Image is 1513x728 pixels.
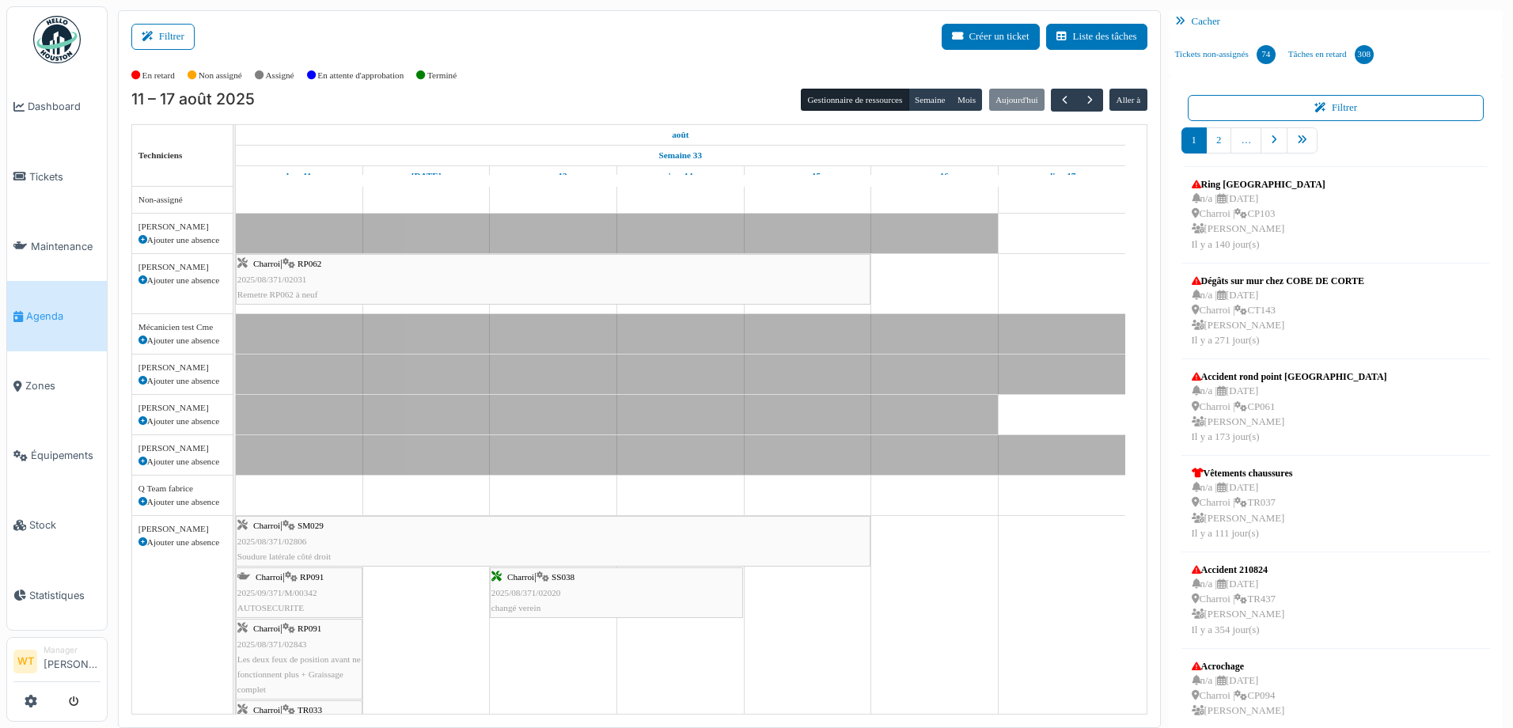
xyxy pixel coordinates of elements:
[138,442,226,455] div: [PERSON_NAME]
[138,150,183,160] span: Techniciens
[28,99,100,114] span: Dashboard
[266,69,294,82] label: Assigné
[142,69,175,82] label: En retard
[1188,366,1391,449] a: Accident rond point [GEOGRAPHIC_DATA] n/a |[DATE] Charroi |CP061 [PERSON_NAME]Il y a 173 jour(s)
[138,361,226,374] div: [PERSON_NAME]
[237,603,304,612] span: AUTOSECURITE
[237,290,318,299] span: Remetre RP062 à neuf
[298,705,322,715] span: TR033
[131,24,195,50] button: Filtrer
[237,275,307,284] span: 2025/08/371/02031
[1206,127,1231,154] a: 2
[253,624,280,633] span: Charroi
[237,570,361,616] div: |
[138,536,226,549] div: Ajouter une absence
[138,415,226,428] div: Ajouter une absence
[237,518,869,564] div: |
[33,16,81,63] img: Badge_color-CXgf-gQk.svg
[44,644,100,678] li: [PERSON_NAME]
[1169,10,1504,33] div: Cacher
[138,233,226,247] div: Ajouter une absence
[427,69,457,82] label: Terminé
[7,351,107,421] a: Zones
[138,482,226,495] div: Q Team fabrice
[1109,89,1147,111] button: Aller à
[13,650,37,673] li: WT
[138,274,226,287] div: Ajouter une absence
[664,166,697,186] a: 14 août 2025
[237,621,361,697] div: |
[942,24,1040,50] button: Créer un ticket
[237,588,317,597] span: 2025/09/371/M/00342
[237,654,361,694] span: Les deux feux de position avant ne fonctionnent plus + Graissage complet
[552,572,574,582] span: SS038
[916,166,953,186] a: 16 août 2025
[491,603,540,612] span: changé verein
[1257,45,1276,64] div: 74
[44,644,100,656] div: Manager
[298,624,321,633] span: RP091
[199,69,242,82] label: Non assigné
[138,495,226,509] div: Ajouter une absence
[1192,480,1293,541] div: n/a | [DATE] Charroi | TR037 [PERSON_NAME] Il y a 111 jour(s)
[138,220,226,233] div: [PERSON_NAME]
[491,570,741,616] div: |
[7,72,107,142] a: Dashboard
[1192,288,1364,349] div: n/a | [DATE] Charroi | CT143 [PERSON_NAME] Il y a 271 jour(s)
[1046,24,1147,50] button: Liste des tâches
[1181,127,1491,166] nav: pager
[31,239,100,254] span: Maintenance
[236,438,283,451] span: Vacances
[1192,659,1285,673] div: Acrochage
[237,537,307,546] span: 2025/08/371/02806
[1282,33,1380,76] a: Tâches en retard
[283,166,316,186] a: 11 août 2025
[138,193,226,207] div: Non-assigné
[26,309,100,324] span: Agenda
[253,521,280,530] span: Charroi
[536,166,571,186] a: 13 août 2025
[1192,177,1325,191] div: Ring [GEOGRAPHIC_DATA]
[1188,559,1289,642] a: Accident 210824 n/a |[DATE] Charroi |TR437 [PERSON_NAME]Il y a 354 jour(s)
[138,522,226,536] div: [PERSON_NAME]
[298,521,324,530] span: SM029
[1188,173,1329,256] a: Ring [GEOGRAPHIC_DATA] n/a |[DATE] Charroi |CP103 [PERSON_NAME]Il y a 140 jour(s)
[237,639,307,649] span: 2025/08/371/02843
[1192,384,1387,445] div: n/a | [DATE] Charroi | CP061 [PERSON_NAME] Il y a 173 jour(s)
[1192,370,1387,384] div: Accident rond point [GEOGRAPHIC_DATA]
[317,69,404,82] label: En attente d'approbation
[300,572,324,582] span: RP091
[1192,563,1285,577] div: Accident 210824
[655,146,706,165] a: Semaine 33
[668,125,692,145] a: 11 août 2025
[1188,95,1485,121] button: Filtrer
[7,281,107,351] a: Agenda
[908,89,952,111] button: Semaine
[1230,127,1261,154] a: …
[1192,191,1325,252] div: n/a | [DATE] Charroi | CP103 [PERSON_NAME] Il y a 140 jour(s)
[1192,577,1285,638] div: n/a | [DATE] Charroi | TR437 [PERSON_NAME] Il y a 354 jour(s)
[237,552,331,561] span: Soudure latérale côté droit
[1192,466,1293,480] div: Vêtements chaussures
[253,259,280,268] span: Charroi
[237,256,869,302] div: |
[1044,166,1079,186] a: 17 août 2025
[1188,462,1297,545] a: Vêtements chaussures n/a |[DATE] Charroi |TR037 [PERSON_NAME]Il y a 111 jour(s)
[13,644,100,682] a: WT Manager[PERSON_NAME]
[138,334,226,347] div: Ajouter une absence
[7,491,107,560] a: Stock
[298,259,321,268] span: RP062
[236,216,283,229] span: Vacances
[507,572,534,582] span: Charroi
[7,142,107,211] a: Tickets
[1051,89,1077,112] button: Précédent
[7,211,107,281] a: Maintenance
[791,166,825,186] a: 15 août 2025
[951,89,983,111] button: Mois
[1355,45,1374,64] div: 308
[138,455,226,468] div: Ajouter une absence
[31,448,100,463] span: Équipements
[236,357,283,370] span: Vacances
[131,90,255,109] h2: 11 – 17 août 2025
[1188,270,1368,353] a: Dégâts sur mur chez COBE DE CORTE n/a |[DATE] Charroi |CT143 [PERSON_NAME]Il y a 271 jour(s)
